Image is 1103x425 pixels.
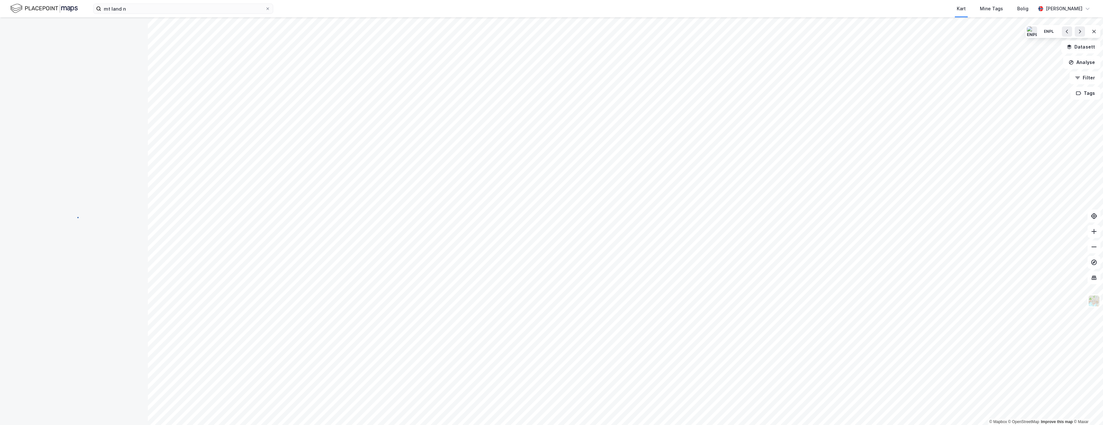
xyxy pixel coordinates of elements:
a: OpenStreetMap [1008,420,1039,424]
div: Bolig [1017,5,1028,13]
img: logo.f888ab2527a4732fd821a326f86c7f29.svg [10,3,78,14]
button: Analyse [1063,56,1100,69]
button: Filter [1070,71,1100,84]
div: Kart [957,5,966,13]
a: Mapbox [989,420,1007,424]
input: Søk på adresse, matrikkel, gårdeiere, leietakere eller personer [101,4,265,14]
button: Tags [1071,87,1100,100]
img: spinner.a6d8c91a73a9ac5275cf975e30b51cfb.svg [69,212,79,222]
div: [PERSON_NAME] [1046,5,1082,13]
button: ENPL [1040,26,1058,37]
div: ENPL [1044,29,1054,34]
div: Mine Tags [980,5,1003,13]
button: Datasett [1061,41,1100,53]
div: Kontrollprogram for chat [1071,394,1103,425]
iframe: Chat Widget [1071,394,1103,425]
a: Improve this map [1041,420,1073,424]
img: Z [1088,295,1100,307]
img: ENPL [1027,26,1037,37]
